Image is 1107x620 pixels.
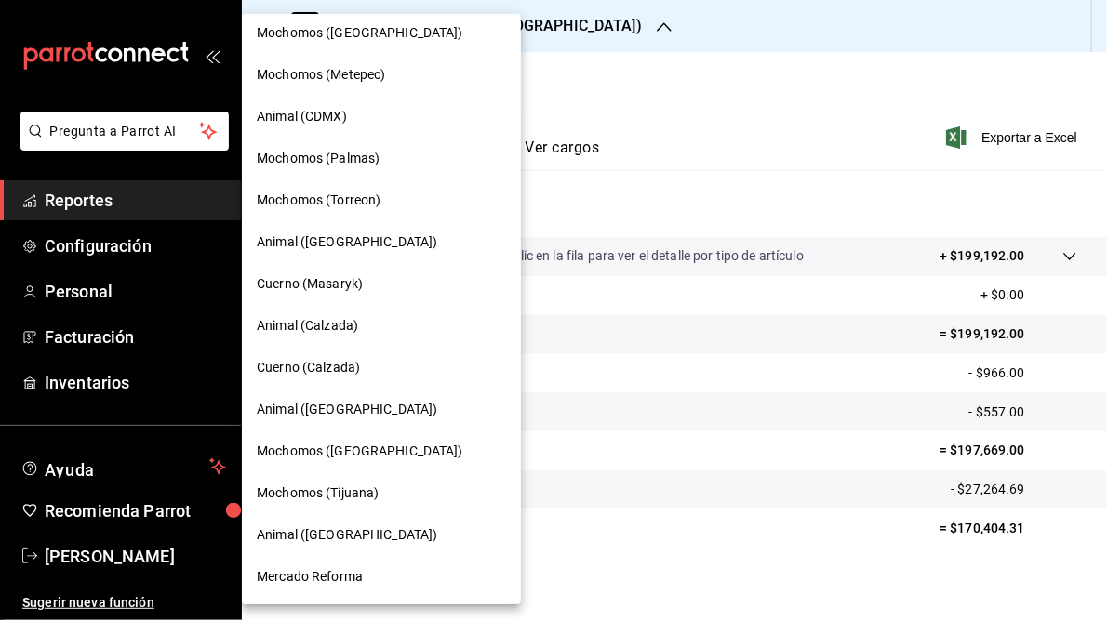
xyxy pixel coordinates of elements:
[242,263,521,305] div: Cuerno (Masaryk)
[242,12,521,54] div: Mochomos ([GEOGRAPHIC_DATA])
[242,347,521,389] div: Cuerno (Calzada)
[257,107,347,126] span: Animal (CDMX)
[257,358,360,377] span: Cuerno (Calzada)
[257,65,385,85] span: Mochomos (Metepec)
[242,138,521,179] div: Mochomos (Palmas)
[242,430,521,472] div: Mochomos ([GEOGRAPHIC_DATA])
[257,149,380,168] span: Mochomos (Palmas)
[242,389,521,430] div: Animal ([GEOGRAPHIC_DATA])
[242,179,521,221] div: Mochomos (Torreon)
[242,556,521,598] div: Mercado Reforma
[242,305,521,347] div: Animal (Calzada)
[257,525,437,545] span: Animal ([GEOGRAPHIC_DATA])
[257,316,358,336] span: Animal (Calzada)
[242,472,521,514] div: Mochomos (Tijuana)
[257,483,379,503] span: Mochomos (Tijuana)
[257,191,380,210] span: Mochomos (Torreon)
[242,221,521,263] div: Animal ([GEOGRAPHIC_DATA])
[257,442,463,461] span: Mochomos ([GEOGRAPHIC_DATA])
[257,567,363,587] span: Mercado Reforma
[257,23,463,43] span: Mochomos ([GEOGRAPHIC_DATA])
[257,400,437,419] span: Animal ([GEOGRAPHIC_DATA])
[257,232,437,252] span: Animal ([GEOGRAPHIC_DATA])
[242,54,521,96] div: Mochomos (Metepec)
[242,514,521,556] div: Animal ([GEOGRAPHIC_DATA])
[257,274,363,294] span: Cuerno (Masaryk)
[242,96,521,138] div: Animal (CDMX)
